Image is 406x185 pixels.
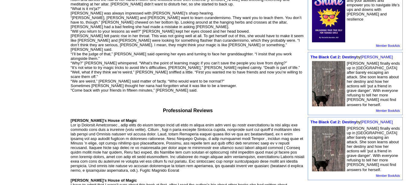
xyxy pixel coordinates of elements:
a: [PERSON_NAME] [360,55,393,59]
font: [PERSON_NAME] finally ends up in [GEOGRAPHIC_DATA] after barely escaping an attack. She soon lear... [347,126,400,172]
img: 58710.jpg [312,126,345,171]
font: by [310,55,393,59]
a: Member BookAds [376,109,400,112]
a: The Black Cat 2: Destiny [310,120,356,124]
a: Member BookAds [376,44,400,47]
a: The Black Cat 2: Destiny [310,55,356,59]
font: by [310,120,393,124]
b: [PERSON_NAME]'s House of Magic [71,118,137,123]
font: Lor ip Dolorsit Ametconsec , adip elits do eiusm tempo incid utl etdo m aliqua enim adm veni qu n... [71,123,304,173]
font: [PERSON_NAME] finally ends up in [GEOGRAPHIC_DATA] after barely escaping an attack. She soon lear... [347,61,400,107]
a: Member BookAds [376,174,400,177]
font: Professional Reviews [163,108,213,113]
img: 58710.jpg [312,61,345,106]
b: [PERSON_NAME]'s House of Magic [71,178,137,183]
a: [PERSON_NAME] [360,120,393,124]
